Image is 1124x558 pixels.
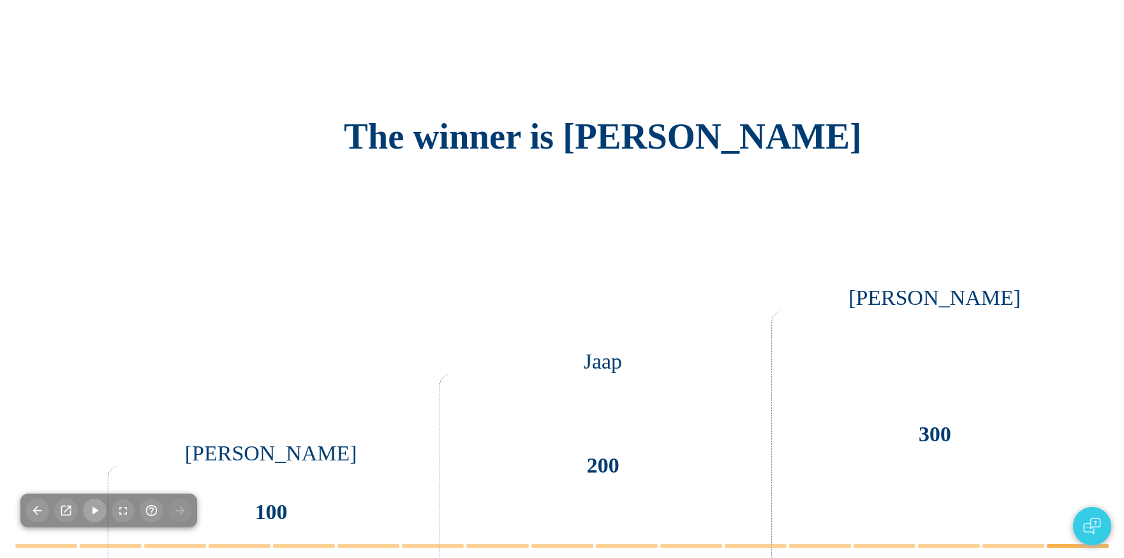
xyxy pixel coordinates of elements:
[140,499,163,522] button: Help (?)
[771,285,1098,310] div: [PERSON_NAME]
[112,499,135,522] button: Toggle Fullscreen (F)
[108,466,434,557] div: 100
[440,373,766,557] div: 200
[54,499,78,522] button: Presenter View
[771,310,1098,557] div: 300
[108,116,1098,158] h4: The winner is [PERSON_NAME]
[440,348,766,373] div: Jaap
[108,441,434,466] div: [PERSON_NAME]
